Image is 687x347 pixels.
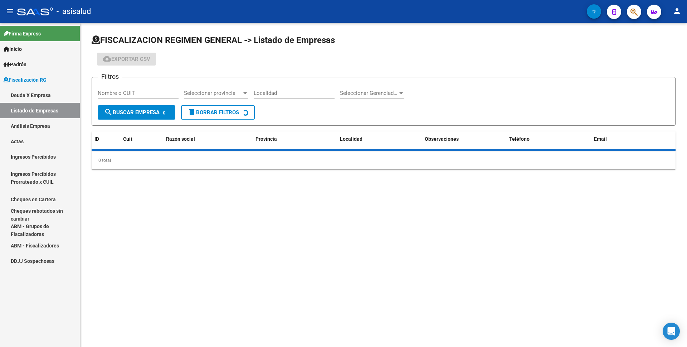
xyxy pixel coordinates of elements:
datatable-header-cell: Cuit [120,131,163,147]
span: Observaciones [425,136,459,142]
datatable-header-cell: Provincia [253,131,337,147]
span: Fiscalización RG [4,76,47,84]
datatable-header-cell: Email [591,131,676,147]
datatable-header-cell: Razón social [163,131,253,147]
span: Localidad [340,136,362,142]
span: FISCALIZACION REGIMEN GENERAL -> Listado de Empresas [92,35,335,45]
datatable-header-cell: Teléfono [506,131,591,147]
span: Firma Express [4,30,41,38]
span: Seleccionar provincia [184,90,242,96]
button: Buscar Empresa [98,105,175,120]
span: Padrón [4,61,26,68]
datatable-header-cell: ID [92,131,120,147]
span: Exportar CSV [103,56,150,62]
span: Teléfono [509,136,530,142]
span: Seleccionar Gerenciador [340,90,398,96]
span: Razón social [166,136,195,142]
span: Cuit [123,136,132,142]
span: Email [594,136,607,142]
span: Borrar Filtros [187,109,239,116]
div: Open Intercom Messenger [663,323,680,340]
mat-icon: cloud_download [103,54,111,63]
span: Inicio [4,45,22,53]
h3: Filtros [98,72,122,82]
span: Buscar Empresa [104,109,160,116]
datatable-header-cell: Observaciones [422,131,506,147]
span: ID [94,136,99,142]
button: Exportar CSV [97,53,156,66]
mat-icon: search [104,108,113,116]
span: - asisalud [57,4,91,19]
span: Provincia [255,136,277,142]
div: 0 total [92,151,676,169]
mat-icon: delete [187,108,196,116]
mat-icon: menu [6,7,14,15]
button: Borrar Filtros [181,105,255,120]
datatable-header-cell: Localidad [337,131,422,147]
mat-icon: person [673,7,681,15]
